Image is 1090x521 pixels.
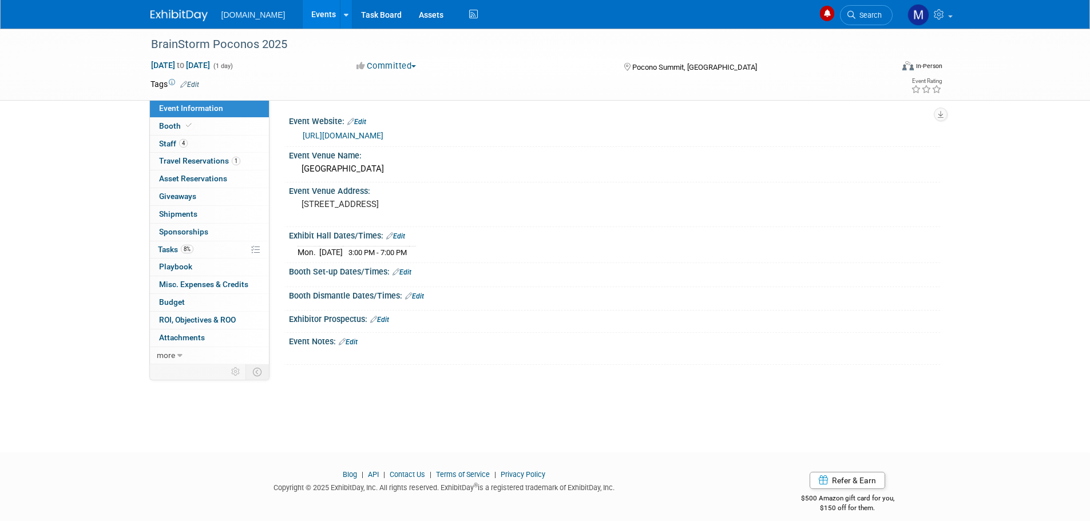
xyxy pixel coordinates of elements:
button: Committed [352,60,421,72]
a: Sponsorships [150,224,269,241]
div: Event Website: [289,113,940,128]
a: Edit [370,316,389,324]
a: Playbook [150,258,269,276]
div: Booth Set-up Dates/Times: [289,263,940,278]
a: Travel Reservations1 [150,153,269,170]
pre: [STREET_ADDRESS] [302,199,548,209]
div: Copyright © 2025 ExhibitDay, Inc. All rights reserved. ExhibitDay is a registered trademark of Ex... [150,480,739,493]
div: BrainStorm Poconos 2025 [147,34,875,55]
span: more [157,351,175,360]
span: Sponsorships [159,227,208,236]
div: Exhibit Hall Dates/Times: [289,227,940,242]
sup: ® [474,482,478,488]
span: 3:00 PM - 7:00 PM [348,248,407,257]
span: 8% [181,245,193,253]
a: Event Information [150,100,269,117]
span: Event Information [159,104,223,113]
div: Event Format [825,59,943,77]
div: Event Venue Name: [289,147,940,161]
a: Edit [393,268,411,276]
img: Mark Menzella [907,4,929,26]
a: Edit [339,338,358,346]
span: (1 day) [212,62,233,70]
span: Budget [159,297,185,307]
span: Misc. Expenses & Credits [159,280,248,289]
td: Toggle Event Tabs [245,364,269,379]
a: API [368,470,379,479]
div: [GEOGRAPHIC_DATA] [298,160,932,178]
span: Playbook [159,262,192,271]
a: Shipments [150,206,269,223]
a: Edit [180,81,199,89]
div: $150 off for them. [755,503,940,513]
a: Tasks8% [150,241,269,258]
a: Giveaways [150,188,269,205]
a: Privacy Policy [501,470,545,479]
span: Search [855,11,882,19]
span: Travel Reservations [159,156,240,165]
div: $500 Amazon gift card for you, [755,486,940,512]
span: | [492,470,499,479]
a: more [150,347,269,364]
a: Asset Reservations [150,170,269,188]
a: Misc. Expenses & Credits [150,276,269,293]
td: Tags [150,78,199,90]
span: | [380,470,388,479]
td: [DATE] [319,246,343,258]
div: Booth Dismantle Dates/Times: [289,287,940,302]
div: Event Rating [911,78,942,84]
span: Asset Reservations [159,174,227,183]
i: Booth reservation complete [186,122,192,129]
span: Giveaways [159,192,196,201]
a: Edit [386,232,405,240]
td: Personalize Event Tab Strip [226,364,246,379]
a: Staff4 [150,136,269,153]
span: [DATE] [DATE] [150,60,211,70]
span: | [359,470,366,479]
span: 1 [232,157,240,165]
span: | [427,470,434,479]
span: Tasks [158,245,193,254]
img: Format-Inperson.png [902,61,914,70]
a: [URL][DOMAIN_NAME] [303,131,383,140]
div: Exhibitor Prospectus: [289,311,940,325]
a: Booth [150,118,269,135]
span: 4 [179,139,188,148]
a: Refer & Earn [810,472,885,489]
div: Event Notes: [289,333,940,348]
span: ROI, Objectives & ROO [159,315,236,324]
span: Staff [159,139,188,148]
td: Mon. [298,246,319,258]
div: Event Venue Address: [289,182,940,197]
span: [DOMAIN_NAME] [221,10,286,19]
a: Terms of Service [436,470,490,479]
span: Booth [159,121,194,130]
a: Edit [405,292,424,300]
span: Shipments [159,209,197,218]
a: Blog [343,470,357,479]
img: ExhibitDay [150,10,208,21]
a: Budget [150,294,269,311]
span: Pocono Summit, [GEOGRAPHIC_DATA] [632,63,757,71]
div: In-Person [915,62,942,70]
span: Attachments [159,333,205,342]
a: Attachments [150,329,269,347]
a: Contact Us [390,470,425,479]
span: to [175,61,186,70]
a: Search [840,5,893,25]
a: ROI, Objectives & ROO [150,312,269,329]
a: Edit [347,118,366,126]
